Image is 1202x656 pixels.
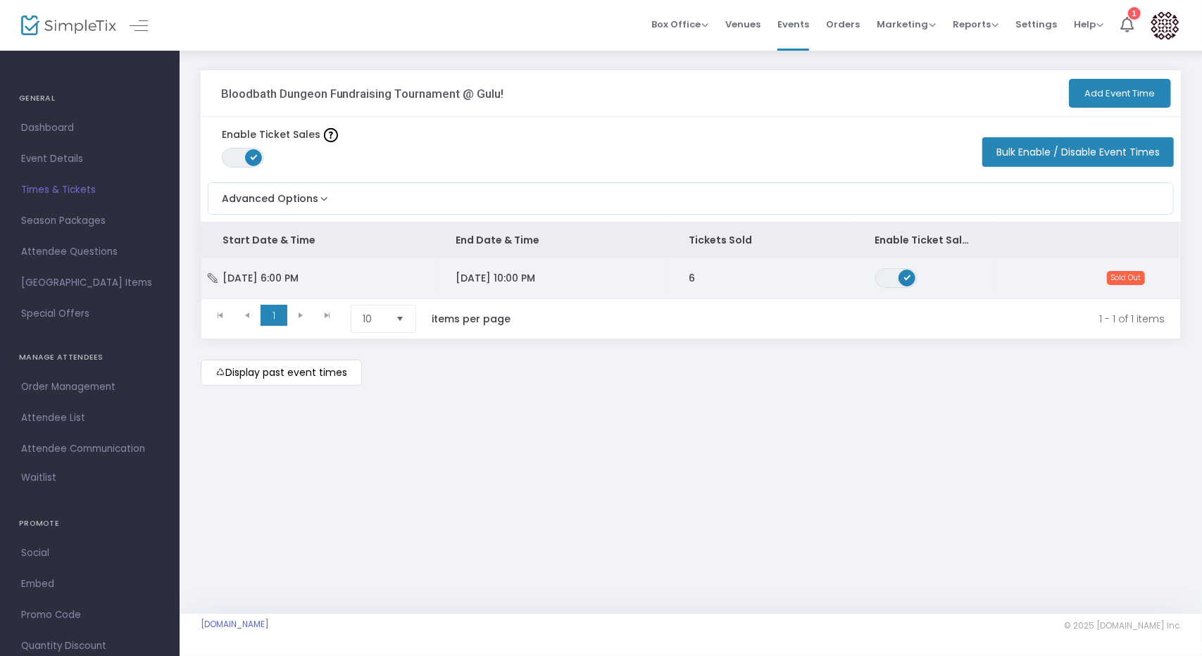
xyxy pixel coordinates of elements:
span: Help [1074,18,1103,31]
span: Social [21,544,158,562]
label: items per page [432,312,511,326]
span: Sold Out [1107,271,1145,285]
span: Attendee List [21,409,158,427]
kendo-pager-info: 1 - 1 of 1 items [540,305,1165,333]
span: Venues [725,6,760,42]
button: Bulk Enable / Disable Event Times [982,137,1174,167]
button: Add Event Time [1069,79,1171,108]
span: Quantity Discount [21,637,158,655]
div: 1 [1128,7,1141,20]
span: Reports [953,18,998,31]
label: Enable Ticket Sales [222,127,338,142]
span: Settings [1015,6,1057,42]
span: Attendee Questions [21,243,158,261]
a: [DOMAIN_NAME] [201,619,269,630]
span: Season Packages [21,212,158,230]
span: Waitlist [21,471,56,485]
h4: MANAGE ATTENDEES [19,343,161,372]
span: [GEOGRAPHIC_DATA] Items [21,274,158,292]
div: Data table [201,222,1180,298]
span: © 2025 [DOMAIN_NAME] Inc. [1064,620,1181,631]
span: Events [777,6,809,42]
th: Start Date & Time [201,222,434,258]
span: Promo Code [21,606,158,624]
span: 10 [363,312,384,326]
span: [DATE] 10:00 PM [456,271,535,285]
span: [DATE] 6:00 PM [223,271,299,285]
button: Select [390,305,410,332]
span: Attendee Communication [21,440,158,458]
span: Event Details [21,150,158,168]
span: Dashboard [21,119,158,137]
h4: GENERAL [19,84,161,113]
m-button: Display past event times [201,360,362,386]
span: Times & Tickets [21,181,158,199]
h3: Bloodbath Dungeon Fundraising Tournament @ Gulu! [221,87,504,101]
span: 6 [689,271,695,285]
img: question-mark [324,128,338,142]
span: Box Office [651,18,708,31]
th: Enable Ticket Sales [854,222,994,258]
span: Special Offers [21,305,158,323]
span: Marketing [877,18,936,31]
span: Order Management [21,378,158,396]
th: Tickets Sold [668,222,854,258]
span: ON [251,153,258,160]
span: Page 1 [261,305,287,326]
span: Embed [21,575,158,593]
span: Orders [826,6,860,42]
span: ON [903,273,910,280]
button: Advanced Options [208,183,331,206]
th: End Date & Time [434,222,668,258]
h4: PROMOTE [19,510,161,538]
